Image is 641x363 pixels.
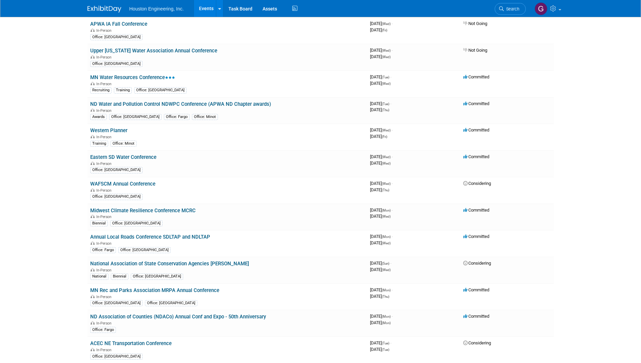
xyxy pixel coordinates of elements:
[370,48,393,53] span: [DATE]
[90,234,210,240] a: Annual Local Roads Conference SDLTAP and NDLTAP
[110,141,137,147] div: Office: Minot
[382,188,389,192] span: (Thu)
[96,215,114,219] span: In-Person
[392,208,393,213] span: -
[504,6,519,11] span: Search
[535,2,547,15] img: Greg Bowles
[91,55,95,58] img: In-Person Event
[382,55,391,59] span: (Wed)
[91,321,95,324] img: In-Person Event
[90,74,175,80] a: MN Water Resources Conference
[382,102,389,106] span: (Tue)
[463,127,489,132] span: Committed
[370,101,391,106] span: [DATE]
[382,295,389,298] span: (Thu)
[370,320,391,325] span: [DATE]
[382,268,391,272] span: (Wed)
[91,241,95,245] img: In-Person Event
[91,348,95,351] img: In-Person Event
[463,340,491,345] span: Considering
[463,181,491,186] span: Considering
[91,188,95,192] img: In-Person Event
[90,327,116,333] div: Office: Fargo
[90,34,143,40] div: Office: [GEOGRAPHIC_DATA]
[96,135,114,139] span: In-Person
[96,295,114,299] span: In-Person
[382,348,389,352] span: (Tue)
[90,314,266,320] a: ND Association of Counties (NDACo) Annual Conf and Expo - 50th Anniversary
[392,154,393,159] span: -
[370,187,389,192] span: [DATE]
[382,108,389,112] span: (Thu)
[390,340,391,345] span: -
[382,182,391,186] span: (Wed)
[131,273,183,280] div: Office: [GEOGRAPHIC_DATA]
[382,209,391,212] span: (Mon)
[392,48,393,53] span: -
[96,55,114,59] span: In-Person
[90,154,156,160] a: Eastern SD Water Conference
[91,108,95,112] img: In-Person Event
[463,21,487,26] span: Not Going
[91,162,95,165] img: In-Person Event
[382,162,391,165] span: (Wed)
[90,300,143,306] div: Office: [GEOGRAPHIC_DATA]
[370,294,389,299] span: [DATE]
[370,161,391,166] span: [DATE]
[96,28,114,33] span: In-Person
[390,74,391,79] span: -
[370,287,393,292] span: [DATE]
[90,194,143,200] div: Office: [GEOGRAPHIC_DATA]
[463,48,487,53] span: Not Going
[370,261,391,266] span: [DATE]
[90,87,112,93] div: Recruiting
[370,154,393,159] span: [DATE]
[370,347,389,352] span: [DATE]
[90,261,249,267] a: National Association of State Conservation Agencies [PERSON_NAME]
[382,321,391,325] span: (Mon)
[192,114,218,120] div: Office: Minot
[91,82,95,85] img: In-Person Event
[382,49,391,52] span: (Wed)
[382,128,391,132] span: (Wed)
[463,314,489,319] span: Committed
[90,141,108,147] div: Training
[90,114,107,120] div: Awards
[392,127,393,132] span: -
[463,154,489,159] span: Committed
[90,127,127,134] a: Western Planner
[370,54,391,59] span: [DATE]
[382,262,389,265] span: (Sun)
[90,61,143,67] div: Office: [GEOGRAPHIC_DATA]
[88,6,121,13] img: ExhibitDay
[382,135,387,139] span: (Fri)
[370,234,393,239] span: [DATE]
[370,27,387,32] span: [DATE]
[90,287,219,293] a: MN Rec and Parks Association MRPA Annual Conference
[134,87,187,93] div: Office: [GEOGRAPHIC_DATA]
[96,321,114,325] span: In-Person
[370,134,387,139] span: [DATE]
[370,181,393,186] span: [DATE]
[382,22,391,26] span: (Wed)
[90,21,147,27] a: APWA IA Fall Conference
[111,273,128,280] div: Biennial
[96,162,114,166] span: In-Person
[463,208,489,213] span: Committed
[110,220,163,226] div: Office: [GEOGRAPHIC_DATA]
[392,287,393,292] span: -
[382,315,391,318] span: (Mon)
[382,28,387,32] span: (Fri)
[118,247,171,253] div: Office: [GEOGRAPHIC_DATA]
[96,268,114,272] span: In-Person
[90,181,155,187] a: WAFSCM Annual Conference
[382,235,391,239] span: (Mon)
[370,240,391,245] span: [DATE]
[90,101,271,107] a: ND Water and Pollution Control NDWPC Conference (APWA ND Chapter awards)
[463,287,489,292] span: Committed
[90,167,143,173] div: Office: [GEOGRAPHIC_DATA]
[392,234,393,239] span: -
[90,220,108,226] div: Biennial
[114,87,132,93] div: Training
[129,6,184,11] span: Houston Engineering, Inc.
